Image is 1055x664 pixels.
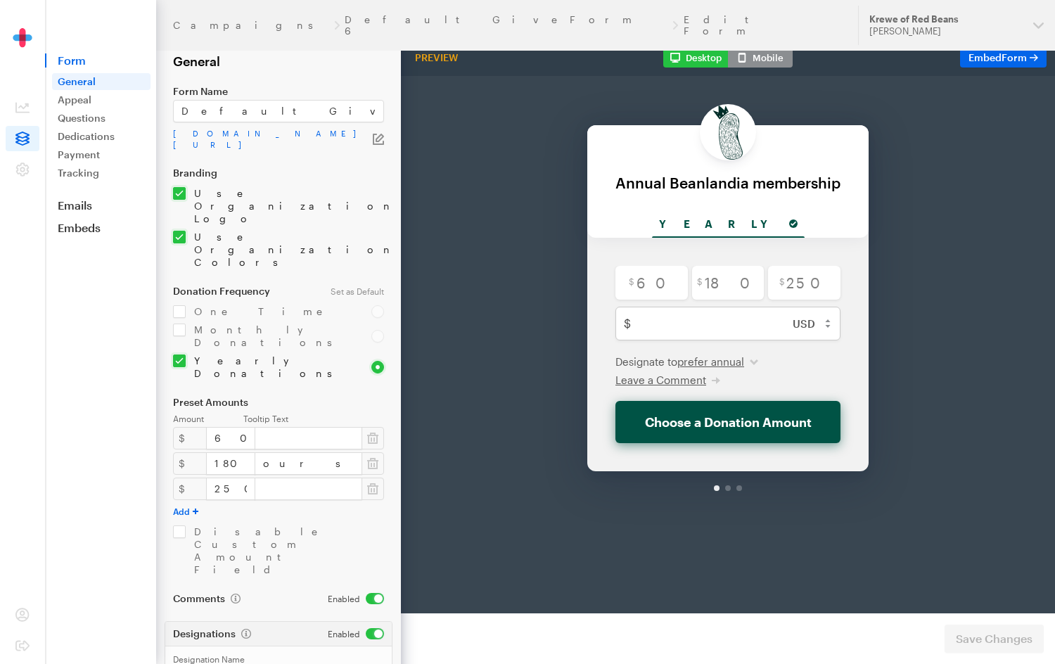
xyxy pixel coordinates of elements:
[45,53,156,68] span: Form
[173,478,207,500] div: $
[869,25,1022,37] div: [PERSON_NAME]
[173,452,207,475] div: $
[1002,51,1027,63] span: Form
[52,165,151,181] a: Tracking
[173,128,373,151] a: [DOMAIN_NAME][URL]
[173,628,311,639] div: Designations
[345,14,667,37] a: Default GiveForm 6
[52,91,151,108] a: Appeal
[248,297,352,311] button: Leave a Comment
[173,86,384,97] label: Form Name
[52,146,151,163] a: Payment
[234,98,487,115] div: Annual Beanlandia membership
[173,286,314,297] label: Donation Frequency
[52,128,151,145] a: Dedications
[186,187,384,225] label: Use Organization Logo
[45,221,156,235] a: Embeds
[243,414,384,424] label: Tooltip Text
[52,110,151,127] a: Questions
[409,51,463,64] div: Preview
[869,13,1022,25] div: Krewe of Red Beans
[173,53,384,69] h2: General
[173,414,243,424] label: Amount
[858,6,1055,45] button: Krewe of Red Beans [PERSON_NAME]
[968,51,1027,63] span: Embed
[173,593,241,604] label: Comments
[248,279,473,293] div: Designate to
[173,427,207,449] div: $
[52,73,151,90] a: General
[173,397,384,408] label: Preset Amounts
[45,198,156,212] a: Emails
[173,506,198,517] button: Add
[186,231,384,269] label: Use Organization Colors
[728,48,793,68] button: Mobile
[173,20,328,31] a: Campaigns
[248,298,338,310] span: Leave a Comment
[248,325,473,367] button: Choose a Donation Amount
[322,286,392,297] div: Set as Default
[173,167,384,179] label: Branding
[960,48,1047,68] a: EmbedForm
